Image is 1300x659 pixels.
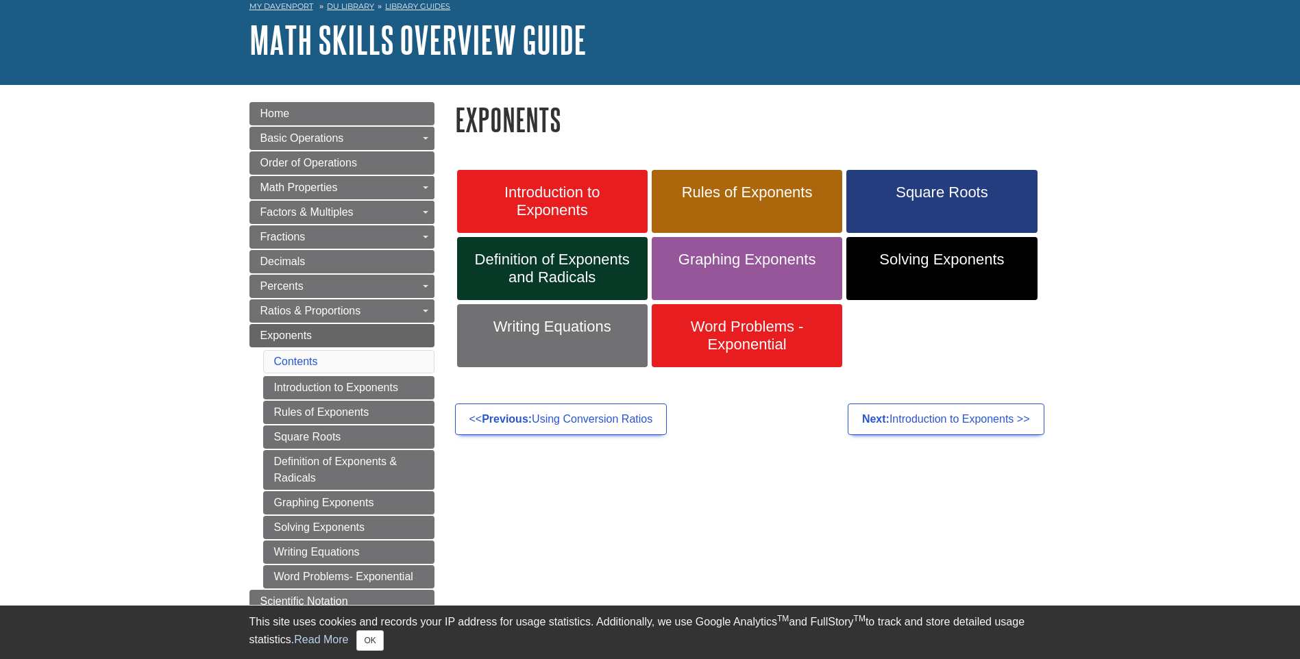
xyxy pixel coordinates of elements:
span: Scientific Notation [260,595,348,607]
a: Square Roots [846,170,1037,233]
a: Solving Exponents [846,237,1037,300]
a: Basic Operations [249,127,434,150]
span: Definition of Exponents and Radicals [467,251,637,286]
a: Solving Exponents [263,516,434,539]
a: Home [249,102,434,125]
span: Decimals [260,256,306,267]
a: Graphing Exponents [263,491,434,514]
span: Square Roots [857,184,1027,201]
span: Percents [260,280,304,292]
a: Word Problems- Exponential [263,565,434,588]
a: Contents [274,356,318,367]
button: Close [356,630,383,651]
span: Fractions [260,231,306,243]
a: Next:Introduction to Exponents >> [848,403,1044,435]
span: Home [260,108,290,119]
sup: TM [854,614,866,623]
a: Definition of Exponents and Radicals [457,237,648,300]
span: Rules of Exponents [662,184,832,201]
a: Graphing Exponents [652,237,842,300]
span: Solving Exponents [857,251,1027,269]
span: Basic Operations [260,132,344,144]
strong: Next: [862,413,890,425]
a: Ratios & Proportions [249,299,434,323]
strong: Previous: [482,413,532,425]
span: Ratios & Proportions [260,305,361,316]
span: Factors & Multiples [260,206,354,218]
a: Order of Operations [249,151,434,175]
span: Math Properties [260,182,338,193]
a: Rules of Exponents [652,170,842,233]
a: Percents [249,275,434,298]
a: DU Library [327,1,374,11]
a: Introduction to Exponents [263,376,434,399]
a: Library Guides [385,1,450,11]
a: My Davenport [249,1,313,12]
a: Word Problems - Exponential [652,304,842,367]
a: Factors & Multiples [249,201,434,224]
a: Rules of Exponents [263,401,434,424]
span: Graphing Exponents [662,251,832,269]
h1: Exponents [455,102,1051,137]
span: Order of Operations [260,157,357,169]
a: Math Skills Overview Guide [249,18,587,61]
sup: TM [777,614,789,623]
a: Math Properties [249,176,434,199]
a: Square Roots [263,425,434,449]
div: This site uses cookies and records your IP address for usage statistics. Additionally, we use Goo... [249,614,1051,651]
a: Scientific Notation [249,590,434,613]
a: Writing Equations [457,304,648,367]
a: Introduction to Exponents [457,170,648,233]
span: Introduction to Exponents [467,184,637,219]
a: Fractions [249,225,434,249]
span: Exponents [260,329,312,341]
a: <<Previous:Using Conversion Ratios [455,403,667,435]
a: Read More [294,634,348,645]
a: Exponents [249,324,434,347]
a: Decimals [249,250,434,273]
a: Definition of Exponents & Radicals [263,450,434,490]
span: Word Problems - Exponential [662,318,832,353]
a: Writing Equations [263,540,434,564]
span: Writing Equations [467,318,637,336]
